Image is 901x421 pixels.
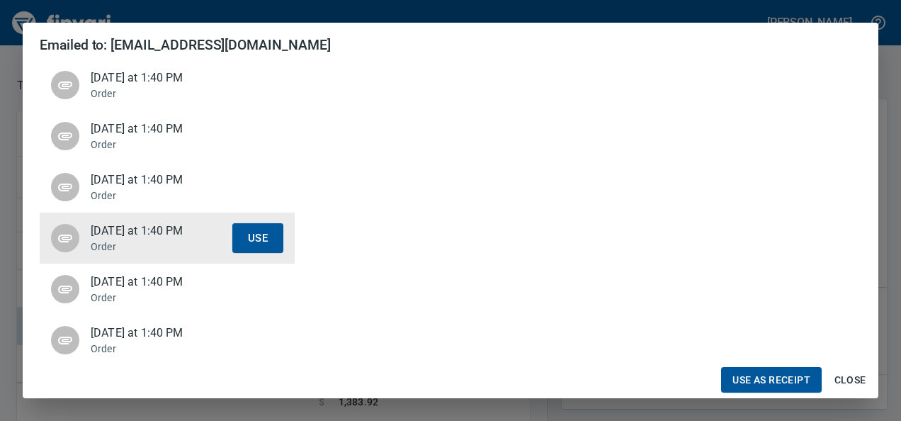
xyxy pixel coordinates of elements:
[40,111,295,162] div: [DATE] at 1:40 PMOrder
[91,172,232,189] span: [DATE] at 1:40 PM
[91,86,232,101] p: Order
[91,137,232,152] p: Order
[40,60,295,111] div: [DATE] at 1:40 PMOrder
[732,371,810,389] span: Use as Receipt
[248,229,268,247] span: Use
[40,37,331,54] h4: Emailed to: [EMAIL_ADDRESS][DOMAIN_NAME]
[40,162,295,213] div: [DATE] at 1:40 PMOrder
[91,189,232,203] p: Order
[721,367,822,393] button: Use as Receipt
[40,264,295,315] div: [DATE] at 1:40 PMOrder
[827,367,873,393] button: Close
[232,223,283,253] button: Use
[91,291,232,305] p: Order
[833,371,867,389] span: Close
[91,274,232,291] span: [DATE] at 1:40 PM
[91,120,232,137] span: [DATE] at 1:40 PM
[91,342,232,356] p: Order
[40,315,295,366] div: [DATE] at 1:40 PMOrder
[91,69,232,86] span: [DATE] at 1:40 PM
[91,325,232,342] span: [DATE] at 1:40 PM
